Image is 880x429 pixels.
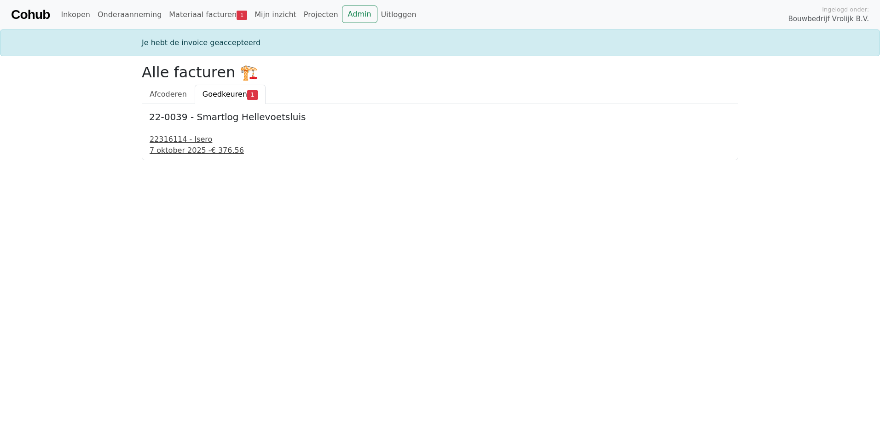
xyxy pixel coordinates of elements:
[203,90,247,99] span: Goedkeuren
[142,64,738,81] h2: Alle facturen 🏗️
[136,37,744,48] div: Je hebt de invoice geaccepteerd
[94,6,165,24] a: Onderaanneming
[237,11,247,20] span: 1
[165,6,251,24] a: Materiaal facturen1
[150,90,187,99] span: Afcoderen
[377,6,420,24] a: Uitloggen
[195,85,266,104] a: Goedkeuren1
[788,14,869,24] span: Bouwbedrijf Vrolijk B.V.
[300,6,342,24] a: Projecten
[150,145,730,156] div: 7 oktober 2025 -
[150,134,730,145] div: 22316114 - Isero
[150,134,730,156] a: 22316114 - Isero7 oktober 2025 -€ 376.56
[149,111,731,122] h5: 22-0039 - Smartlog Hellevoetsluis
[247,90,258,99] span: 1
[342,6,377,23] a: Admin
[142,85,195,104] a: Afcoderen
[11,4,50,26] a: Cohub
[211,146,244,155] span: € 376.56
[251,6,300,24] a: Mijn inzicht
[822,5,869,14] span: Ingelogd onder:
[57,6,93,24] a: Inkopen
